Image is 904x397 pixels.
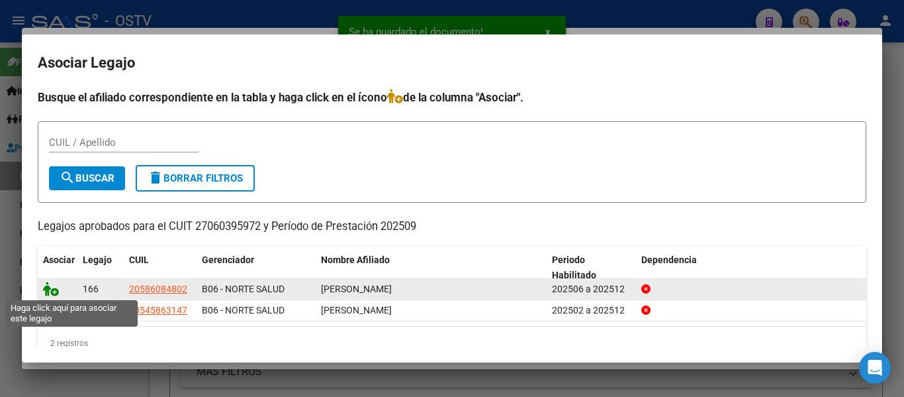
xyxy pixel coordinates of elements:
[321,284,392,294] span: FRIAS MATHEO GABRIEL
[202,305,285,315] span: B06 - NORTE SALUD
[136,165,255,192] button: Borrar Filtros
[43,255,75,265] span: Asociar
[552,282,631,297] div: 202506 a 202512
[83,255,112,265] span: Legajo
[124,246,197,290] datatable-header-cell: CUIL
[321,305,392,315] span: PEREZ ARIEL ALEJANDRO
[60,172,114,184] span: Buscar
[552,255,596,280] span: Periodo Habilitado
[38,219,866,235] p: Legajos aprobados para el CUIT 27060395972 y Período de Prestación 202509
[547,246,636,290] datatable-header-cell: Periodo Habilitado
[316,246,547,290] datatable-header-cell: Nombre Afiliado
[129,255,149,265] span: CUIL
[148,170,163,186] mat-icon: delete
[321,255,390,265] span: Nombre Afiliado
[129,284,187,294] span: 20586084802
[859,352,891,384] div: Open Intercom Messenger
[148,172,243,184] span: Borrar Filtros
[38,89,866,106] h4: Busque el afiliado correspondiente en la tabla y haga click en el ícono de la columna "Asociar".
[129,305,187,315] span: 20545863147
[83,305,99,315] span: 154
[77,246,124,290] datatable-header-cell: Legajo
[38,246,77,290] datatable-header-cell: Asociar
[60,170,75,186] mat-icon: search
[49,166,125,190] button: Buscar
[636,246,867,290] datatable-header-cell: Dependencia
[38,50,866,76] h2: Asociar Legajo
[197,246,316,290] datatable-header-cell: Gerenciador
[83,284,99,294] span: 166
[552,303,631,318] div: 202502 a 202512
[641,255,697,265] span: Dependencia
[38,327,866,360] div: 2 registros
[202,255,254,265] span: Gerenciador
[202,284,285,294] span: B06 - NORTE SALUD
